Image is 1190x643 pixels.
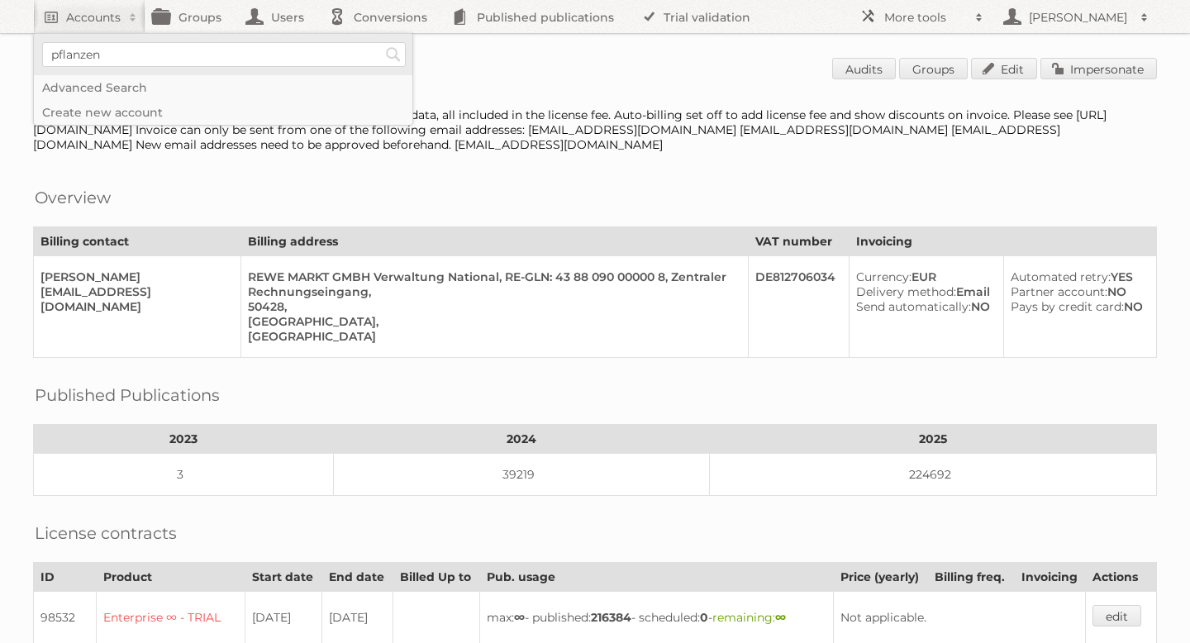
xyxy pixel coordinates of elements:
a: Audits [832,58,896,79]
div: [GEOGRAPHIC_DATA], [248,314,735,329]
strong: 216384 [591,610,631,625]
th: 2025 [710,425,1157,454]
td: 39219 [333,454,709,496]
h1: Account 84533: REWE Markt GmbH [33,58,1157,83]
th: Start date [245,563,322,592]
div: YES [1011,269,1143,284]
h2: Accounts [66,9,121,26]
th: Billing freq. [928,563,1014,592]
th: Actions [1086,563,1157,592]
h2: More tools [884,9,967,26]
a: Advanced Search [34,75,412,100]
h2: [PERSON_NAME] [1025,9,1132,26]
span: Send automatically: [856,299,971,314]
span: Currency: [856,269,912,284]
div: EUR [856,269,990,284]
a: Create new account [34,100,412,125]
th: 2024 [333,425,709,454]
th: VAT number [748,227,849,256]
th: Pub. usage [479,563,834,592]
th: Invoicing [849,227,1156,256]
span: remaining: [712,610,786,625]
td: 224692 [710,454,1157,496]
th: Product [96,563,245,592]
th: Price (yearly) [834,563,928,592]
div: REWE MARKT GMBH Verwaltung National, RE-GLN: 43 88 090 00000 8, Zentraler Rechnungseingang, [248,269,735,299]
h2: License contracts [35,521,177,545]
div: 50428, [248,299,735,314]
div: NO [856,299,990,314]
div: [GEOGRAPHIC_DATA] [248,329,735,344]
strong: ∞ [514,610,525,625]
strong: 0 [700,610,708,625]
th: Billed Up to [393,563,479,592]
div: [Contract 109395] - No traffic contract as customer has unlimited data, all included in the licen... [33,107,1157,152]
h2: Overview [35,185,111,210]
a: Edit [971,58,1037,79]
h2: Published Publications [35,383,220,407]
td: DE812706034 [748,256,849,358]
div: NO [1011,284,1143,299]
span: Partner account: [1011,284,1107,299]
span: Automated retry: [1011,269,1111,284]
th: Billing address [240,227,748,256]
div: [EMAIL_ADDRESS][DOMAIN_NAME] [40,284,227,314]
span: Delivery method: [856,284,956,299]
th: Billing contact [34,227,241,256]
input: Search [381,42,406,67]
div: [PERSON_NAME] [40,269,227,284]
th: 2023 [34,425,334,454]
td: 3 [34,454,334,496]
th: Invoicing [1014,563,1086,592]
div: Email [856,284,990,299]
span: Pays by credit card: [1011,299,1124,314]
div: NO [1011,299,1143,314]
th: ID [34,563,97,592]
a: Impersonate [1040,58,1157,79]
strong: ∞ [775,610,786,625]
a: edit [1092,605,1141,626]
th: End date [321,563,393,592]
a: Groups [899,58,968,79]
